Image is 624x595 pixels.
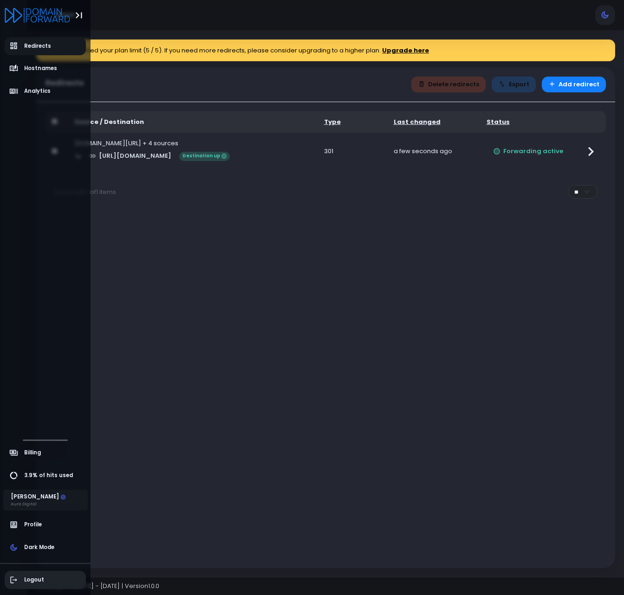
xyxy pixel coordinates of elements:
a: Redirects [5,37,86,55]
span: Destination up [179,152,230,161]
a: Analytics [5,82,86,100]
span: Copyright © [DATE] - [DATE] | Version 1.0.0 [36,582,159,590]
th: Status [481,111,576,133]
th: Source / Destination [69,111,318,133]
div: Aura Digital [11,501,66,507]
a: Hostnames [5,59,86,78]
a: [URL][DOMAIN_NAME] [82,148,178,164]
span: Analytics [24,87,51,95]
div: You have reached your plan limit (5 / 5). If you need more redirects, please consider upgrading t... [36,39,615,62]
th: Type [318,111,388,133]
span: Dark Mode [24,543,54,551]
button: Forwarding active [487,143,570,160]
span: Logout [24,576,44,584]
span: Profile [24,521,42,529]
a: Billing [5,444,86,462]
select: Per [569,185,597,199]
span: Billing [24,449,41,457]
td: 301 [318,133,388,170]
span: Hostnames [24,65,57,72]
th: Last changed [388,111,481,133]
button: Add redirect [542,77,606,93]
a: 3.9% of hits used [5,466,86,485]
span: 3.9% of hits used [24,472,73,479]
td: a few seconds ago [388,133,481,170]
a: Upgrade here [382,46,429,55]
button: Toggle Aside [70,6,88,24]
a: Logo [5,8,70,21]
span: Redirects [24,42,51,50]
div: [PERSON_NAME] [11,493,66,501]
div: [DOMAIN_NAME][URL] + 4 sources [75,139,312,148]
